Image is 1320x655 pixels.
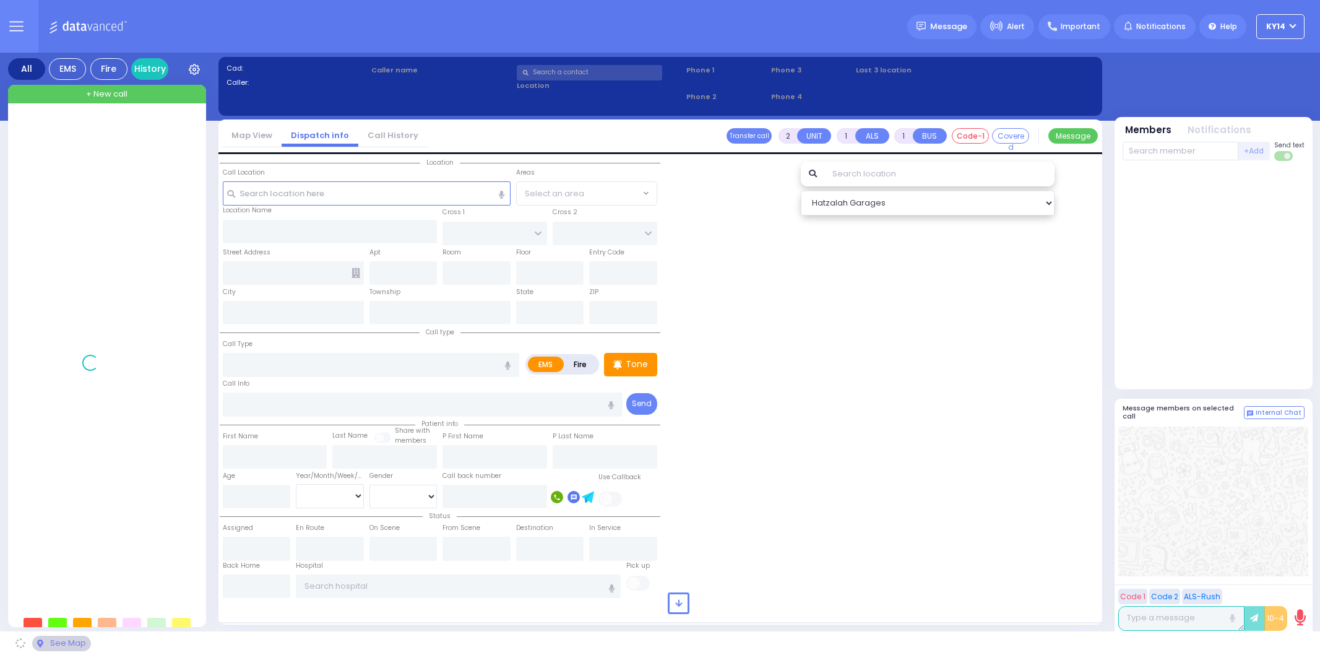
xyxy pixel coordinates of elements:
span: KY14 [1266,21,1285,32]
label: Age [223,471,235,481]
label: Cross 2 [553,207,577,217]
label: Destination [516,523,553,533]
label: Caller name [371,65,512,76]
span: Message [930,20,967,33]
a: Map View [222,129,282,141]
img: comment-alt.png [1247,410,1253,417]
label: Entry Code [589,248,624,258]
button: Internal Chat [1244,406,1305,420]
button: BUS [913,128,947,144]
button: Covered [992,128,1029,144]
label: Caller: [226,77,368,88]
label: Room [442,248,461,258]
label: En Route [296,523,324,533]
label: On Scene [369,523,400,533]
button: Message [1048,128,1098,144]
button: Code 1 [1118,589,1147,604]
label: Use Callback [598,472,641,482]
span: Notifications [1136,21,1186,32]
div: See map [32,636,90,651]
label: EMS [528,357,564,372]
div: EMS [49,58,86,80]
label: Turn off text [1274,150,1294,162]
button: Code-1 [952,128,989,144]
button: ALS [855,128,889,144]
label: P Last Name [553,432,593,441]
button: Notifications [1188,123,1251,137]
label: Street Address [223,248,270,258]
h5: Message members on selected call [1123,404,1244,420]
span: Phone 2 [686,92,767,102]
label: Hospital [296,561,323,571]
span: Phone 4 [771,92,852,102]
input: Search member [1123,142,1238,160]
label: Call Location [223,168,265,178]
label: Cad: [226,63,368,74]
label: Assigned [223,523,253,533]
span: members [395,436,426,445]
input: Search location [824,162,1054,186]
label: Back Home [223,561,260,571]
span: Phone 3 [771,65,852,76]
span: Send text [1274,141,1305,150]
label: Cross 1 [442,207,465,217]
div: All [8,58,45,80]
label: Pick up [626,561,650,571]
span: Call type [420,327,460,337]
label: Areas [516,168,535,178]
input: Search a contact [517,65,662,80]
span: Help [1220,21,1237,32]
label: Location Name [223,206,272,215]
label: Floor [516,248,531,258]
span: Status [423,511,457,521]
button: Members [1125,123,1171,137]
label: ZIP [589,287,598,297]
span: Location [420,158,460,167]
span: Patient info [415,419,464,428]
label: In Service [589,523,621,533]
label: State [516,287,533,297]
div: Year/Month/Week/Day [296,471,364,481]
span: Select an area [525,188,584,200]
label: From Scene [442,523,480,533]
img: Logo [49,19,131,34]
a: Call History [358,129,428,141]
label: Township [369,287,400,297]
input: Search location here [223,181,511,205]
button: UNIT [797,128,831,144]
button: Code 2 [1149,589,1180,604]
span: Alert [1007,21,1025,32]
label: Last Name [332,431,368,441]
label: Apt [369,248,381,258]
label: Location [517,80,682,91]
div: Fire [90,58,127,80]
button: Send [626,393,657,415]
label: First Name [223,432,258,441]
label: Fire [563,357,598,372]
label: Call Type [223,339,252,349]
label: Gender [369,471,393,481]
button: ALS-Rush [1182,589,1222,604]
span: Important [1061,21,1100,32]
label: Call Info [223,379,249,389]
label: City [223,287,236,297]
small: Share with [395,426,430,435]
label: Last 3 location [856,65,975,76]
a: History [131,58,168,80]
input: Search hospital [296,575,621,598]
img: message.svg [917,22,926,31]
label: P First Name [442,432,483,441]
span: Phone 1 [686,65,767,76]
label: Call back number [442,471,501,481]
span: Internal Chat [1256,409,1301,417]
button: KY14 [1256,14,1305,39]
a: Dispatch info [282,129,358,141]
span: Other building occupants [352,268,360,278]
p: Tone [626,358,648,371]
button: Transfer call [727,128,772,144]
span: + New call [86,88,127,100]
